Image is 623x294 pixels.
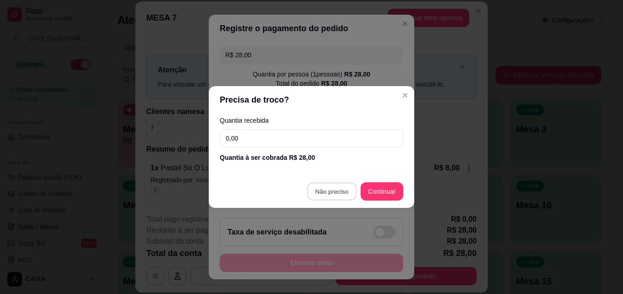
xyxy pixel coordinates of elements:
[220,117,403,124] label: Quantia recebida
[307,183,356,201] button: Não preciso
[209,86,414,114] header: Precisa de troco?
[398,88,412,103] button: Close
[220,153,403,162] div: Quantia à ser cobrada R$ 28,00
[361,182,403,201] button: Continuar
